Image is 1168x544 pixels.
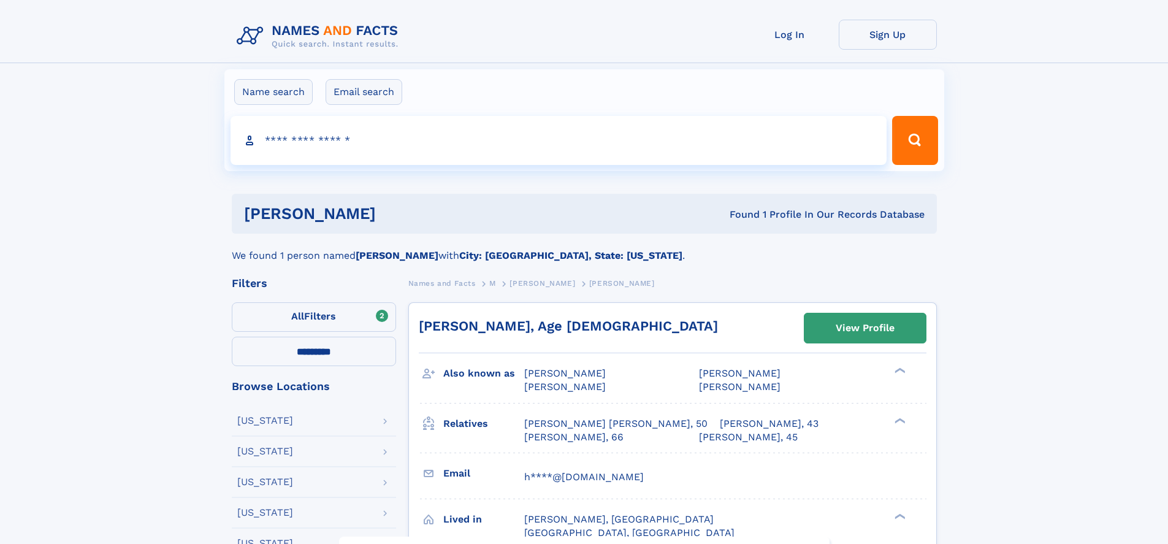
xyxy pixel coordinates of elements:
[232,278,396,289] div: Filters
[804,313,926,343] a: View Profile
[524,417,708,431] a: [PERSON_NAME] [PERSON_NAME], 50
[237,416,293,426] div: [US_STATE]
[408,275,476,291] a: Names and Facts
[326,79,402,105] label: Email search
[589,279,655,288] span: [PERSON_NAME]
[720,417,819,431] a: [PERSON_NAME], 43
[552,208,925,221] div: Found 1 Profile In Our Records Database
[291,310,304,322] span: All
[443,363,524,384] h3: Also known as
[524,367,606,379] span: [PERSON_NAME]
[443,509,524,530] h3: Lived in
[443,463,524,484] h3: Email
[244,206,553,221] h1: [PERSON_NAME]
[489,279,496,288] span: M
[524,381,606,393] span: [PERSON_NAME]
[237,477,293,487] div: [US_STATE]
[489,275,496,291] a: M
[699,367,781,379] span: [PERSON_NAME]
[524,527,735,538] span: [GEOGRAPHIC_DATA], [GEOGRAPHIC_DATA]
[524,513,714,525] span: [PERSON_NAME], [GEOGRAPHIC_DATA]
[459,250,682,261] b: City: [GEOGRAPHIC_DATA], State: [US_STATE]
[699,381,781,393] span: [PERSON_NAME]
[510,279,575,288] span: [PERSON_NAME]
[232,302,396,332] label: Filters
[237,446,293,456] div: [US_STATE]
[524,431,624,444] a: [PERSON_NAME], 66
[892,116,937,165] button: Search Button
[891,367,906,375] div: ❯
[232,234,937,263] div: We found 1 person named with .
[356,250,438,261] b: [PERSON_NAME]
[510,275,575,291] a: [PERSON_NAME]
[891,512,906,520] div: ❯
[741,20,839,50] a: Log In
[232,20,408,53] img: Logo Names and Facts
[443,413,524,434] h3: Relatives
[237,508,293,518] div: [US_STATE]
[232,381,396,392] div: Browse Locations
[839,20,937,50] a: Sign Up
[699,431,798,444] a: [PERSON_NAME], 45
[419,318,718,334] a: [PERSON_NAME], Age [DEMOGRAPHIC_DATA]
[891,416,906,424] div: ❯
[234,79,313,105] label: Name search
[231,116,887,165] input: search input
[836,314,895,342] div: View Profile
